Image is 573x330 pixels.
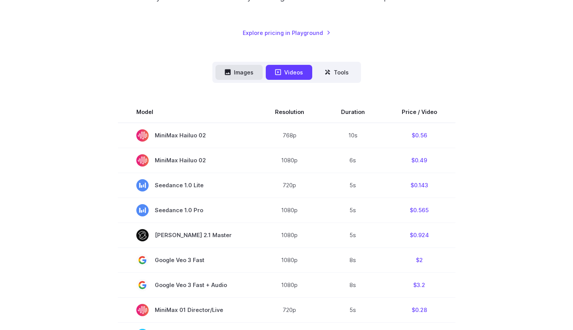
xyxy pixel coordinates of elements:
td: 720p [257,297,323,322]
span: Google Veo 3 Fast + Audio [136,279,238,291]
button: Videos [266,65,312,80]
th: Resolution [257,101,323,123]
span: [PERSON_NAME] 2.1 Master [136,229,238,241]
td: $0.143 [383,173,455,198]
td: 5s [323,173,383,198]
td: $0.49 [383,148,455,173]
td: 5s [323,297,383,322]
th: Price / Video [383,101,455,123]
td: 6s [323,148,383,173]
td: 768p [257,123,323,148]
td: 720p [257,173,323,198]
span: Google Veo 3 Fast [136,254,238,266]
td: $0.28 [383,297,455,322]
td: $0.565 [383,198,455,223]
span: Seedance 1.0 Lite [136,179,238,191]
td: 5s [323,223,383,247]
td: 1080p [257,148,323,173]
span: MiniMax Hailuo 02 [136,154,238,167]
td: 10s [323,123,383,148]
a: Explore pricing in Playground [243,28,331,37]
th: Model [118,101,257,123]
td: 8s [323,247,383,272]
td: $2 [383,247,455,272]
td: 1080p [257,272,323,297]
button: Tools [315,65,358,80]
td: 1080p [257,198,323,223]
button: Images [215,65,263,80]
td: $3.2 [383,272,455,297]
th: Duration [323,101,383,123]
td: 1080p [257,223,323,247]
td: 8s [323,272,383,297]
span: MiniMax Hailuo 02 [136,129,238,142]
td: $0.924 [383,223,455,247]
td: 1080p [257,247,323,272]
td: $0.56 [383,123,455,148]
span: Seedance 1.0 Pro [136,204,238,216]
td: 5s [323,198,383,223]
span: MiniMax 01 Director/Live [136,304,238,316]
